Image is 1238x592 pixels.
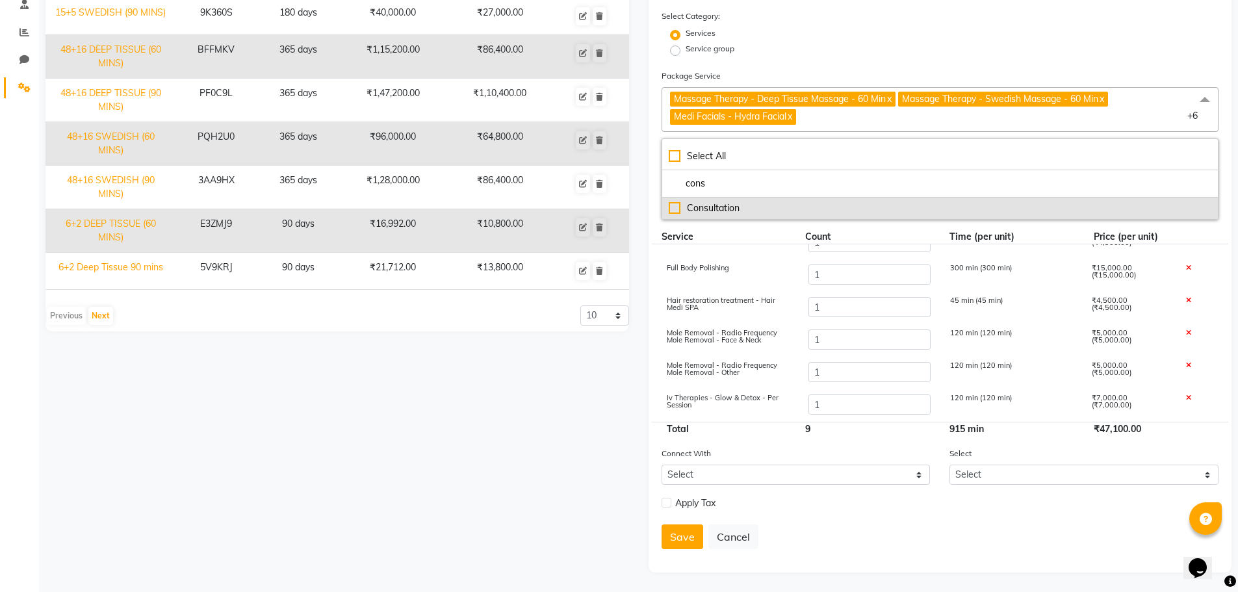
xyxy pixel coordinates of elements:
span: Mole Removal - Radio Frequency Mole Removal - Face & Neck [667,328,777,344]
div: 120 min (120 min) [940,329,1081,352]
td: E3ZMJ9 [175,209,257,253]
td: ₹86,400.00 [446,35,553,79]
span: Full Body Polishing [667,263,729,272]
span: Medi Facials - Hydra Facial [674,110,786,122]
td: ₹10,800.00 [446,209,553,253]
div: ₹5,000.00 (₹5,000.00) [1081,329,1176,352]
div: ₹4,300.00 (₹4,300.00) [1081,232,1176,254]
div: Count [795,230,940,244]
td: 365 days [257,122,340,166]
label: Select [949,448,972,459]
div: Select All [669,149,1212,163]
td: 48+16 DEEP TISSUE (60 MINS) [45,35,175,79]
td: 90 days [257,209,340,253]
td: 365 days [257,166,340,209]
span: Apply Tax [675,496,716,510]
div: Time (per unit) [940,230,1084,244]
span: Hair restoration treatment - Hair Medi SPA [667,296,775,312]
div: 45 min (45 min) [940,297,1081,319]
td: 6+2 DEEP TISSUE (60 MINS) [45,209,175,253]
td: 3AA9HX [175,166,257,209]
span: Massage Therapy - Swedish Massage - 60 Min [902,93,1098,105]
td: PQH2U0 [175,122,257,166]
div: ₹15,000.00 (₹15,000.00) [1081,264,1176,287]
td: 5V9KRJ [175,253,257,290]
td: 90 days [257,253,340,290]
td: 365 days [257,35,340,79]
div: ₹4,500.00 (₹4,500.00) [1081,297,1176,319]
td: BFFMKV [175,35,257,79]
span: Iv Therapies - Glow & Detox - Per Session [667,393,779,409]
a: x [886,93,892,105]
div: 9 [795,422,940,436]
label: Services [686,27,716,39]
td: ₹16,992.00 [340,209,446,253]
td: 48+16 SWEDISH (90 MINS) [45,166,175,209]
input: multiselect-search [669,177,1212,190]
td: ₹1,28,000.00 [340,166,446,209]
td: ₹1,47,200.00 [340,79,446,122]
label: Connect With [662,448,711,459]
td: ₹1,10,400.00 [446,79,553,122]
span: Total [662,418,694,440]
td: ₹13,800.00 [446,253,553,290]
span: +6 [1187,110,1207,122]
div: 915 min [940,422,1084,436]
iframe: chat widget [1183,540,1225,579]
div: Consultation [669,201,1212,215]
td: ₹21,712.00 [340,253,446,290]
label: Service group [686,43,734,55]
div: 120 min (120 min) [940,394,1081,417]
span: Massage Therapy - Deep Tissue Massage - 60 Min [674,93,886,105]
div: 45 min (45 min) [940,232,1081,254]
div: ₹47,100.00 [1084,422,1180,436]
td: 365 days [257,79,340,122]
td: ₹64,800.00 [446,122,553,166]
td: PF0C9L [175,79,257,122]
div: Price (per unit) [1084,230,1180,244]
td: 6+2 Deep Tissue 90 mins [45,253,175,290]
td: 48+16 DEEP TISSUE (90 MINS) [45,79,175,122]
div: 120 min (120 min) [940,362,1081,384]
div: ₹7,000.00 (₹7,000.00) [1081,394,1176,417]
div: ₹5,000.00 (₹5,000.00) [1081,362,1176,384]
a: x [1098,93,1104,105]
button: Next [88,307,113,325]
td: 48+16 SWEDISH (60 MINS) [45,122,175,166]
td: ₹96,000.00 [340,122,446,166]
button: Save [662,524,703,549]
div: 300 min (300 min) [940,264,1081,287]
td: ₹86,400.00 [446,166,553,209]
label: Select Category: [662,10,720,22]
td: ₹1,15,200.00 [340,35,446,79]
div: Service [652,230,796,244]
label: Package Service [662,70,721,82]
a: x [786,110,792,122]
span: Mole Removal - Radio Frequency Mole Removal - Other [667,361,777,377]
button: Cancel [708,524,758,549]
